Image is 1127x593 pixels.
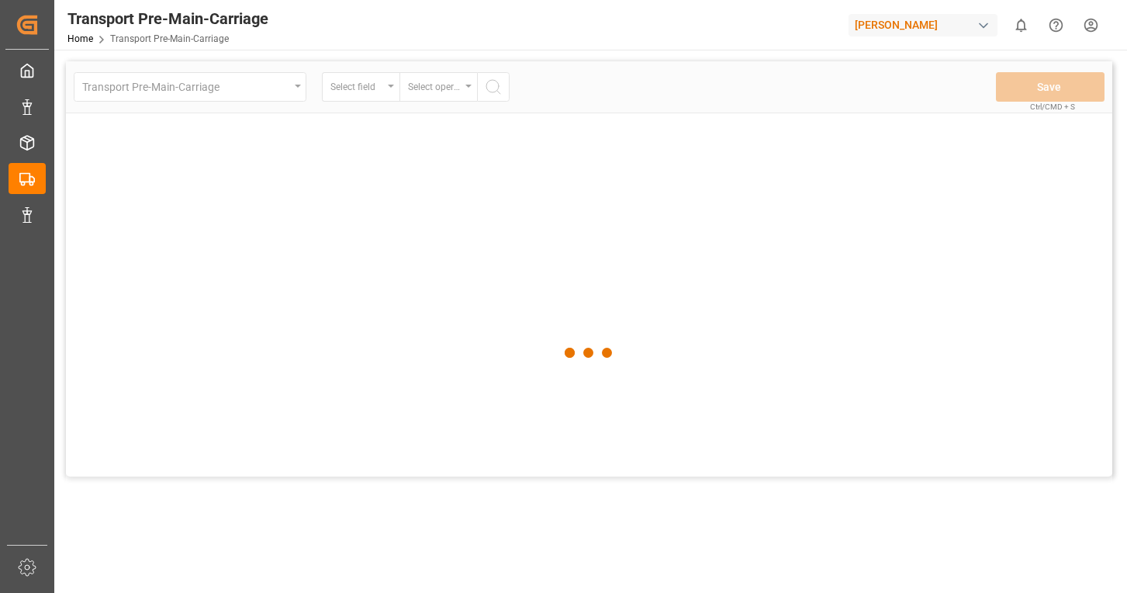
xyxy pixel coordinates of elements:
[67,7,268,30] div: Transport Pre-Main-Carriage
[1039,8,1073,43] button: Help Center
[1004,8,1039,43] button: show 0 new notifications
[849,10,1004,40] button: [PERSON_NAME]
[67,33,93,44] a: Home
[849,14,997,36] div: [PERSON_NAME]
